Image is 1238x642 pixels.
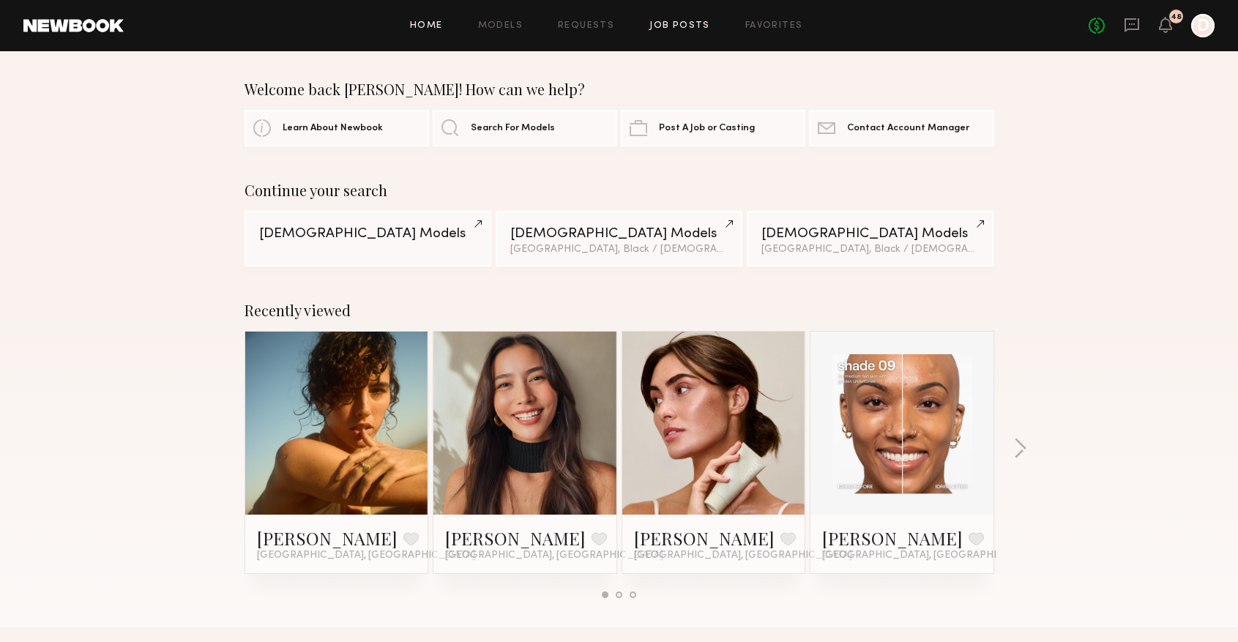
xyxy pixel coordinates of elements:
span: Contact Account Manager [847,124,969,133]
div: [DEMOGRAPHIC_DATA] Models [510,227,728,241]
div: Recently viewed [245,302,994,319]
div: [GEOGRAPHIC_DATA], Black / [DEMOGRAPHIC_DATA] [510,245,728,255]
div: Welcome back [PERSON_NAME]! How can we help? [245,81,994,98]
span: Post A Job or Casting [659,124,755,133]
div: [DEMOGRAPHIC_DATA] Models [761,227,979,241]
a: Home [410,21,443,31]
a: [PERSON_NAME] [257,526,398,550]
a: Models [478,21,523,31]
a: Search For Models [433,110,617,146]
a: [PERSON_NAME] [634,526,775,550]
a: Favorites [745,21,803,31]
a: Job Posts [649,21,710,31]
span: [GEOGRAPHIC_DATA], [GEOGRAPHIC_DATA] [822,550,1040,561]
a: Post A Job or Casting [621,110,805,146]
a: Requests [558,21,614,31]
div: 48 [1171,13,1182,21]
div: [DEMOGRAPHIC_DATA] Models [259,227,477,241]
a: [DEMOGRAPHIC_DATA] Models[GEOGRAPHIC_DATA], Black / [DEMOGRAPHIC_DATA] [747,211,993,266]
a: [DEMOGRAPHIC_DATA] Models [245,211,491,266]
a: Learn About Newbook [245,110,429,146]
a: [PERSON_NAME] [822,526,963,550]
a: [PERSON_NAME] [445,526,586,550]
a: D [1191,14,1215,37]
span: [GEOGRAPHIC_DATA], [GEOGRAPHIC_DATA] [445,550,663,561]
span: Search For Models [471,124,555,133]
a: Contact Account Manager [809,110,993,146]
a: [DEMOGRAPHIC_DATA] Models[GEOGRAPHIC_DATA], Black / [DEMOGRAPHIC_DATA] [496,211,742,266]
span: Learn About Newbook [283,124,383,133]
div: [GEOGRAPHIC_DATA], Black / [DEMOGRAPHIC_DATA] [761,245,979,255]
div: Continue your search [245,182,994,199]
span: [GEOGRAPHIC_DATA], [GEOGRAPHIC_DATA] [257,550,475,561]
span: [GEOGRAPHIC_DATA], [GEOGRAPHIC_DATA] [634,550,852,561]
